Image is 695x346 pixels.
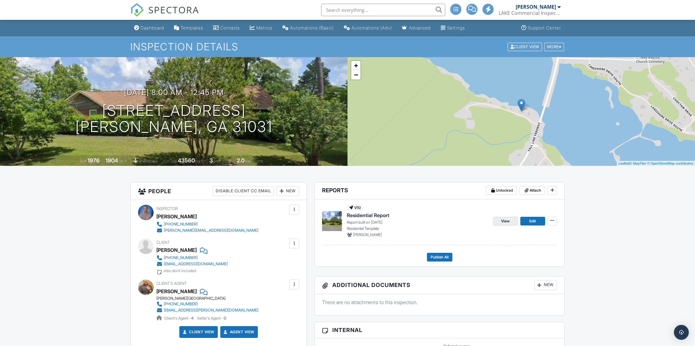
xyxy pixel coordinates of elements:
h3: [DATE] 8:00 am - 12:45 pm [124,88,224,97]
div: [PHONE_NUMBER] [164,302,198,307]
h3: Additional Documents [315,276,564,294]
div: [PHONE_NUMBER] [164,255,198,260]
span: Inspector [156,206,178,211]
div: [PERSON_NAME] [516,4,556,10]
span: Client's Agent [156,281,187,286]
span: bathrooms [245,159,263,163]
div: Dashboard [141,25,164,30]
p: There are no attachments to this inspection. [322,299,557,306]
div: More [544,43,564,51]
a: SPECTORA [130,8,199,21]
div: Automations (Basic) [290,25,334,30]
div: [PERSON_NAME][EMAIL_ADDRESS][DOMAIN_NAME] [164,228,258,233]
span: crawlspace [139,159,158,163]
div: Contacts [220,25,240,30]
div: Advanced [409,25,431,30]
a: Advanced [399,22,433,34]
a: [EMAIL_ADDRESS][DOMAIN_NAME] [156,261,228,267]
a: [PHONE_NUMBER] [156,221,258,227]
h1: Inspection Details [130,41,565,52]
a: Contacts [211,22,242,34]
span: Client's Agent - [164,316,195,321]
input: Search everything... [321,4,445,16]
div: 43560 [178,157,195,164]
div: Open Intercom Messenger [674,325,689,340]
div: [PERSON_NAME] [156,245,197,255]
a: Support Center [519,22,563,34]
a: [EMAIL_ADDRESS][PERSON_NAME][DOMAIN_NAME] [156,307,258,313]
h1: [STREET_ADDRESS] [PERSON_NAME], GA 31031 [75,102,272,135]
div: [EMAIL_ADDRESS][DOMAIN_NAME] [164,262,228,266]
a: [PERSON_NAME][EMAIL_ADDRESS][DOMAIN_NAME] [156,227,258,234]
a: Client View [507,44,544,49]
div: Templates [181,25,203,30]
div: 3 [209,157,213,164]
span: sq. ft. [119,159,128,163]
span: Built [80,159,87,163]
div: 2.0 [237,157,244,164]
a: Client View [182,329,214,335]
div: | [617,161,695,166]
h3: People [131,182,307,200]
a: Automations (Advanced) [341,22,394,34]
a: [PHONE_NUMBER] [156,255,228,261]
div: [EMAIL_ADDRESS][PERSON_NAME][DOMAIN_NAME] [164,308,258,313]
div: [PERSON_NAME] [156,212,197,221]
a: Automations (Basic) [280,22,336,34]
a: [PERSON_NAME] [156,287,197,296]
a: Zoom out [351,70,361,80]
a: Zoom in [351,61,361,70]
a: © OpenStreetMap contributors [647,162,693,165]
div: New [534,280,557,290]
strong: 4 [191,316,194,321]
a: Agent View [222,329,254,335]
div: [PERSON_NAME][GEOGRAPHIC_DATA] [156,296,263,301]
img: The Best Home Inspection Software - Spectora [130,3,144,17]
div: Settings [447,25,465,30]
div: LAKE Commercial Inspections & Consulting, llc. [499,10,561,16]
span: Lot Size [164,159,177,163]
div: 1976 [87,157,100,164]
a: Leaflet [618,162,629,165]
a: Dashboard [132,22,167,34]
span: Client [156,240,170,245]
a: [PHONE_NUMBER] [156,301,258,307]
span: bedrooms [214,159,231,163]
div: 1904 [105,157,118,164]
a: Metrics [247,22,275,34]
div: Metrics [256,25,272,30]
div: New [276,186,299,196]
a: © MapTiler [630,162,646,165]
span: sq.ft. [196,159,204,163]
div: [PHONE_NUMBER] [164,222,198,227]
a: Settings [438,22,468,34]
a: Templates [172,22,206,34]
span: SPECTORA [148,3,199,16]
div: Disable Client CC Email [213,186,274,196]
div: also dock included [164,268,196,273]
h3: Internal [315,322,564,338]
div: Automations (Adv) [352,25,392,30]
div: Client View [508,43,542,51]
span: Seller's Agent - [197,316,226,321]
strong: 0 [224,316,226,321]
div: Support Center [528,25,561,30]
